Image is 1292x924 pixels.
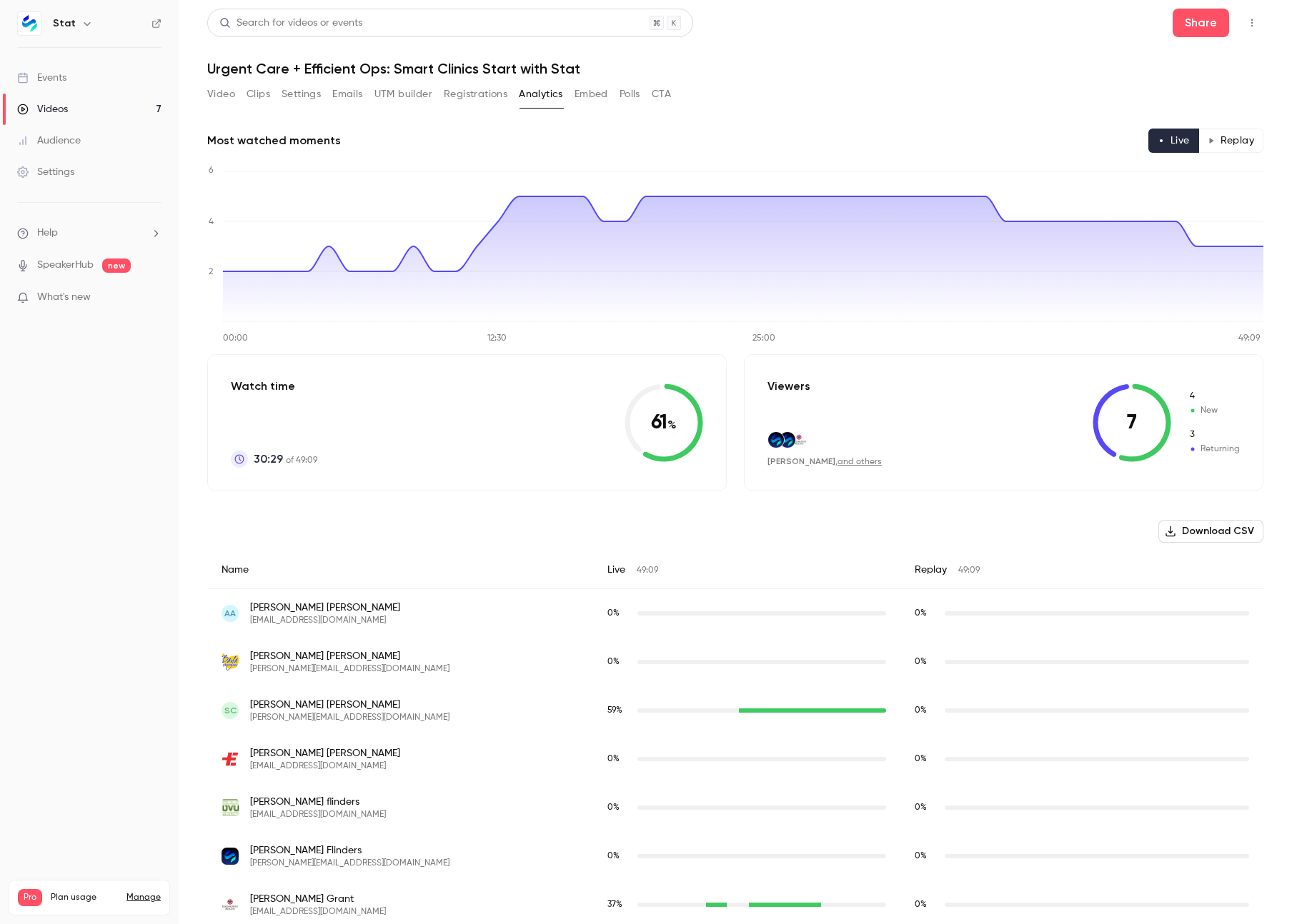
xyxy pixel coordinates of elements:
span: [PERSON_NAME] [767,456,835,466]
span: [PERSON_NAME][EMAIL_ADDRESS][DOMAIN_NAME] [250,858,449,869]
span: AA [224,607,236,620]
button: Registrations [444,83,507,106]
img: baya.com [222,653,239,671]
tspan: 49:09 [1238,334,1261,343]
span: Returning [1188,428,1240,441]
span: 0 % [607,658,620,666]
span: Live watch time [607,607,630,620]
button: Emails [332,83,362,106]
span: [PERSON_NAME] Grant [250,892,386,906]
button: Share [1173,9,1229,37]
img: stat.io [222,848,239,865]
span: 30:29 [254,451,283,468]
span: Live watch time [607,801,630,814]
p: Viewers [767,378,810,395]
span: SC [224,704,237,717]
tspan: 6 [209,166,214,175]
span: [PERSON_NAME] Flinders [250,843,449,858]
span: Pro [18,889,42,906]
div: jdevitt@eoneurgentcare.com [207,735,1263,783]
p: of 49:09 [254,451,317,468]
span: [EMAIL_ADDRESS][DOMAIN_NAME] [250,906,386,918]
h6: Stat [53,16,76,31]
div: alanayers1@gmail.com [207,589,1263,638]
button: Replay [1198,129,1263,153]
span: Replay watch time [915,607,938,620]
h1: Urgent Care + Efficient Ops: Smart Clinics Start with Stat [207,60,1263,77]
span: Replay watch time [915,753,938,765]
span: [PERSON_NAME] [PERSON_NAME] [250,649,449,663]
p: / 90 [140,906,161,919]
img: stat.io [780,432,795,448]
button: Settings [282,83,321,106]
span: Replay watch time [915,656,938,668]
span: 0 % [915,755,927,763]
span: [PERSON_NAME] [PERSON_NAME] [250,746,400,760]
a: and others [838,458,882,466]
img: eisenhowerhealth.org [222,896,239,913]
div: Replay [900,551,1263,589]
button: Analytics [519,83,563,106]
span: 0 % [915,852,927,860]
span: 0 % [915,706,927,715]
button: Download CSV [1158,520,1263,543]
img: eisenhowerhealth.org [791,432,807,448]
span: 0 % [607,852,620,860]
p: Watch time [231,378,317,395]
span: [PERSON_NAME] flinders [250,795,386,809]
span: Returning [1188,443,1240,456]
span: 0 % [915,900,927,909]
span: 59 % [607,706,622,715]
span: [EMAIL_ADDRESS][DOMAIN_NAME] [250,809,386,820]
span: Live watch time [607,898,630,911]
div: Live [593,551,900,589]
div: Events [17,71,66,85]
h2: Most watched moments [207,132,341,149]
a: SpeakerHub [37,258,94,273]
button: Video [207,83,235,106]
span: New [1188,390,1240,403]
div: Search for videos or events [219,16,362,31]
span: [PERSON_NAME][EMAIL_ADDRESS][DOMAIN_NAME] [250,712,449,723]
span: Replay watch time [915,850,938,863]
div: Settings [17,165,74,179]
span: 7 [140,908,144,917]
button: Clips [247,83,270,106]
tspan: 25:00 [752,334,775,343]
span: Live watch time [607,656,630,668]
img: stat.io [768,432,784,448]
span: Replay watch time [915,704,938,717]
button: Live [1148,129,1199,153]
span: 0 % [607,755,620,763]
span: [PERSON_NAME] [PERSON_NAME] [250,698,449,712]
span: Live watch time [607,753,630,765]
button: UTM builder [374,83,432,106]
span: Replay watch time [915,898,938,911]
tspan: 12:30 [487,334,507,343]
span: Plan usage [51,892,118,903]
img: eoneurgentcare.com [222,750,239,768]
div: 10727499@uvu.edu [207,783,1263,832]
span: [PERSON_NAME] [PERSON_NAME] [250,601,400,615]
div: laura@baya.com [207,638,1263,686]
span: 0 % [607,803,620,812]
span: Live watch time [607,704,630,717]
span: 0 % [915,658,927,666]
div: Videos [17,102,68,116]
span: [PERSON_NAME][EMAIL_ADDRESS][DOMAIN_NAME] [250,663,449,675]
button: Polls [620,83,640,106]
button: Top Bar Actions [1241,11,1263,34]
img: Stat [18,12,41,35]
li: help-dropdown-opener [17,226,161,241]
tspan: 4 [209,218,214,226]
span: What's new [37,290,91,305]
div: , [767,456,882,468]
a: Manage [126,892,161,903]
span: new [102,258,131,273]
div: Audience [17,134,81,148]
span: New [1188,404,1240,417]
span: Live watch time [607,850,630,863]
tspan: 00:00 [223,334,248,343]
span: 0 % [915,803,927,812]
tspan: 2 [209,268,213,276]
